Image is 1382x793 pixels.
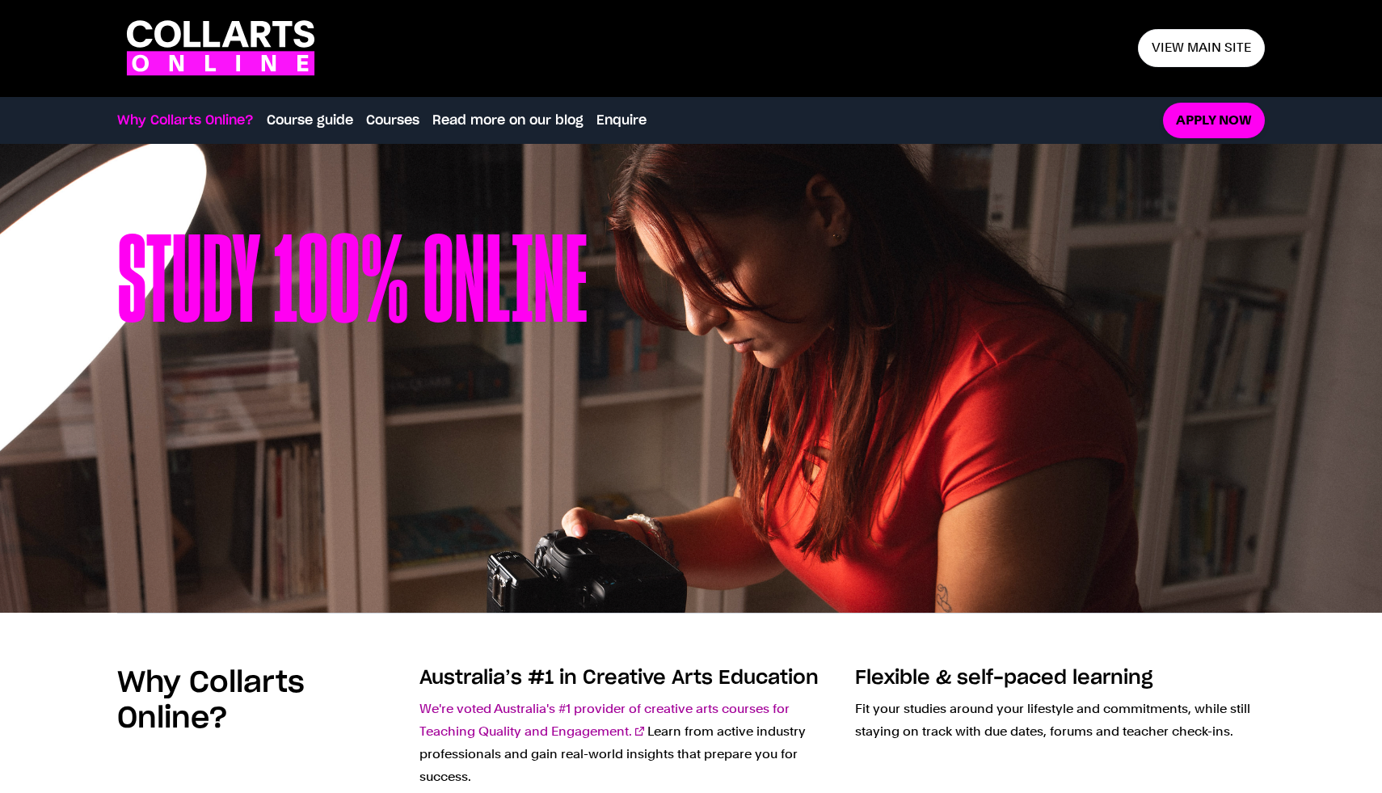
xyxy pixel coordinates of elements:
[1163,103,1265,139] a: Apply now
[855,665,1265,691] h3: Flexible & self-paced learning
[419,665,829,691] h3: Australia’s #1 in Creative Arts Education
[117,665,400,736] h2: Why Collarts Online?
[267,111,353,130] a: Course guide
[366,111,419,130] a: Courses
[596,111,647,130] a: Enquire
[1138,29,1265,67] a: View main site
[117,225,588,532] h1: Study 100% online
[432,111,584,130] a: Read more on our blog
[419,701,790,739] a: We're voted Australia's #1 provider of creative arts courses for Teaching Quality and Engagement.
[855,698,1265,743] p: Fit your studies around your lifestyle and commitments, while still staying on track with due dat...
[117,111,254,130] a: Why Collarts Online?
[419,698,829,788] p: Learn from active industry professionals and gain real-world insights that prepare you for success.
